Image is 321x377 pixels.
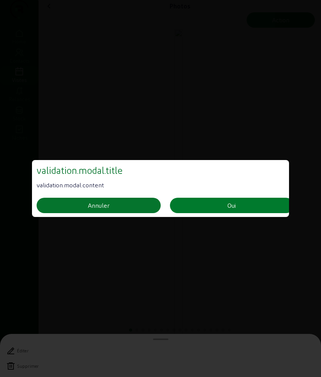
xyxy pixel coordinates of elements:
button: Annuler [37,198,160,213]
div: Oui [227,201,236,210]
button: Oui [170,198,294,213]
div: Annuler [88,201,109,210]
h3: validation.modal.title [37,164,293,176]
div: validation.modal.content [37,176,293,198]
